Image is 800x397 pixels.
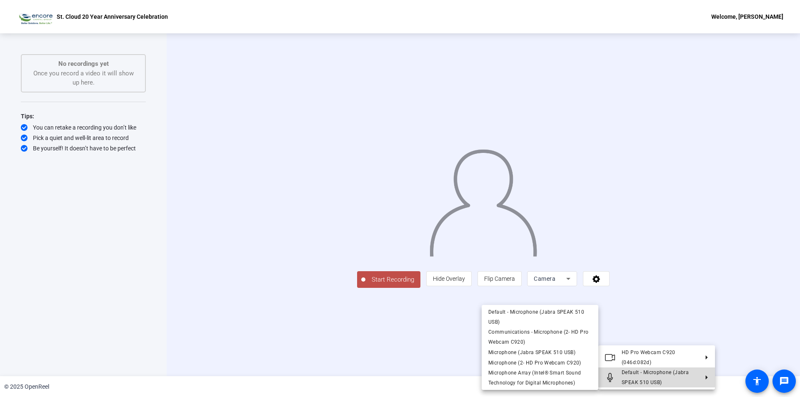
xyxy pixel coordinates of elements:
span: HD Pro Webcam C920 (046d:082d) [622,350,675,365]
span: Microphone (Jabra SPEAK 510 USB) [488,349,575,355]
span: Microphone (2- HD Pro Webcam C920) [488,360,581,365]
span: Default - Microphone (Jabra SPEAK 510 USB) [622,370,689,385]
mat-icon: Microphone [605,372,615,382]
span: Communications - Microphone (2- HD Pro Webcam C920) [488,329,588,345]
span: Default - Microphone (Jabra SPEAK 510 USB) [488,309,584,325]
span: Microphone Array (Intel® Smart Sound Technology for Digital Microphones) [488,370,581,386]
mat-icon: Video camera [605,352,615,362]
